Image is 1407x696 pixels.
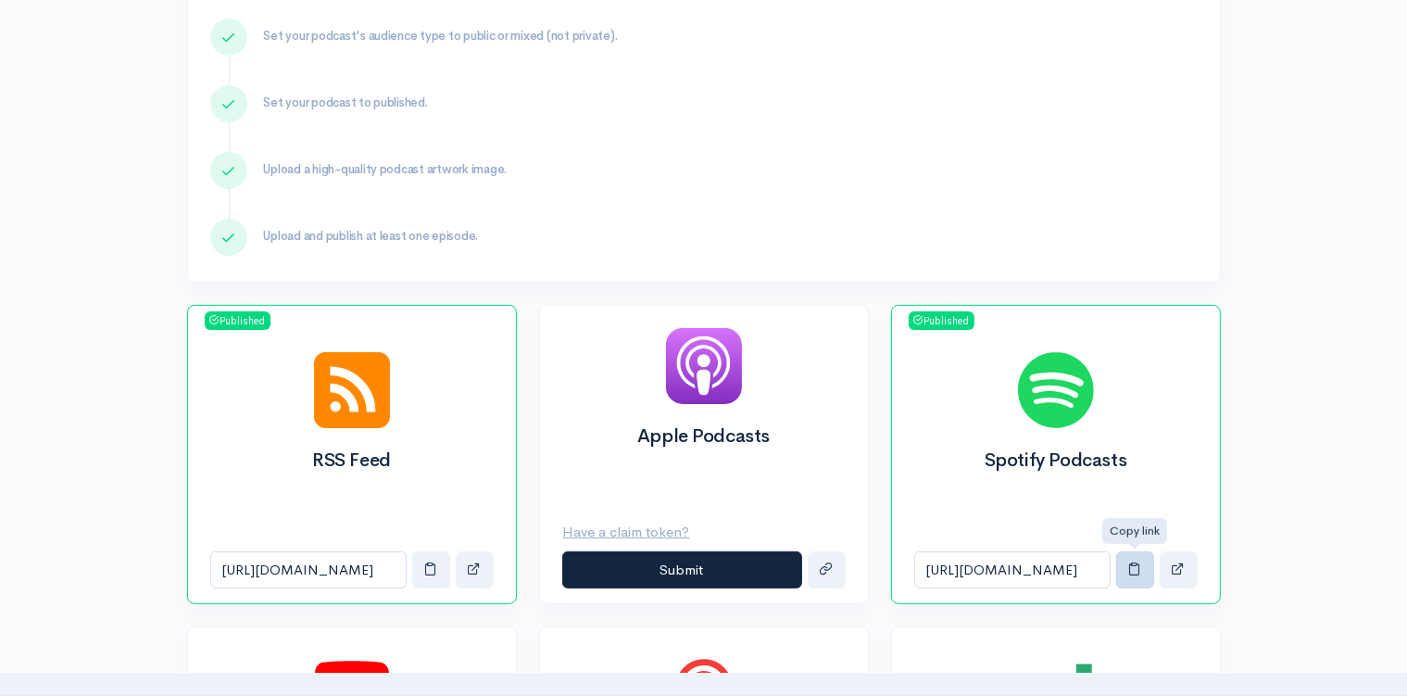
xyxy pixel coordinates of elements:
[1102,518,1167,544] div: Copy link
[205,311,270,330] span: Published
[264,28,618,44] span: Set your podcast's audience type to public or mixed (not private).
[909,311,974,330] span: Published
[1018,352,1094,428] img: Spotify Podcasts logo
[914,551,1111,589] input: Spotify Podcasts link
[314,352,390,428] img: RSS Feed logo
[210,551,407,589] input: RSS Feed link
[562,551,802,589] button: Submit
[914,450,1198,471] h2: Spotify Podcasts
[210,450,494,471] h2: RSS Feed
[562,426,846,447] h2: Apple Podcasts
[562,513,702,551] button: Have a claim token?
[563,523,690,540] u: Have a claim token?
[264,161,508,177] span: Upload a high-quality podcast artwork image.
[264,95,428,110] span: Set your podcast to published.
[666,328,742,404] img: Apple Podcasts logo
[264,228,479,244] span: Upload and publish at least one episode.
